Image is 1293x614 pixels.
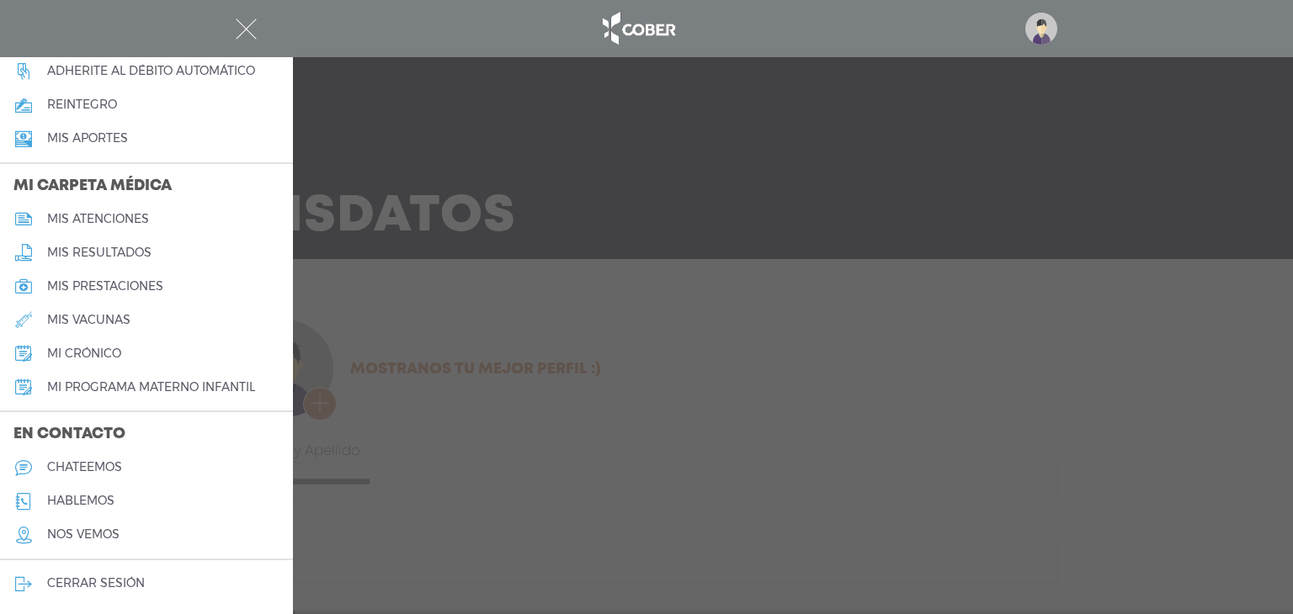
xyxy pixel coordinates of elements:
[47,313,130,327] h5: mis vacunas
[1025,13,1057,45] img: profile-placeholder.svg
[593,8,682,49] img: logo_cober_home-white.png
[47,460,122,474] h5: chateemos
[47,279,163,294] h5: mis prestaciones
[47,494,114,508] h5: hablemos
[47,131,128,146] h5: Mis aportes
[47,98,117,112] h5: reintegro
[47,527,120,542] h5: nos vemos
[47,347,121,361] h5: mi crónico
[236,19,257,40] img: Cober_menu-close-white.svg
[47,64,255,78] h5: Adherite al débito automático
[47,212,149,226] h5: mis atenciones
[47,246,152,260] h5: mis resultados
[47,576,145,590] h5: cerrar sesión
[47,380,255,394] h5: mi programa materno infantil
